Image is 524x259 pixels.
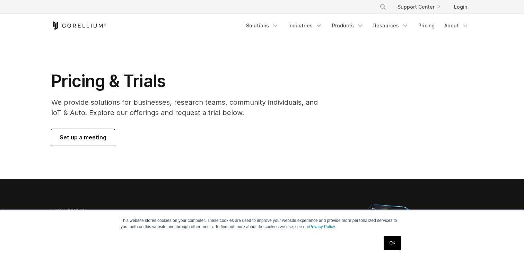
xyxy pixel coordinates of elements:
a: Products [328,19,368,32]
div: Navigation Menu [242,19,473,32]
a: Corellium Home [51,21,106,30]
button: Search [377,1,389,13]
p: This website stores cookies on your computer. These cookies are used to improve your website expe... [121,217,403,230]
a: Solutions [242,19,283,32]
h1: Pricing & Trials [51,71,327,92]
h6: FOR BUSINESS [51,208,86,214]
a: Privacy Policy. [309,224,336,229]
span: Set up a meeting [60,133,106,141]
a: Resources [369,19,413,32]
a: OK [384,236,401,250]
p: We provide solutions for businesses, research teams, community individuals, and IoT & Auto. Explo... [51,97,327,118]
a: Set up a meeting [51,129,115,146]
a: Industries [284,19,326,32]
a: Pricing [414,19,439,32]
a: About [440,19,473,32]
a: Support Center [392,1,446,13]
a: Login [448,1,473,13]
div: Navigation Menu [371,1,473,13]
